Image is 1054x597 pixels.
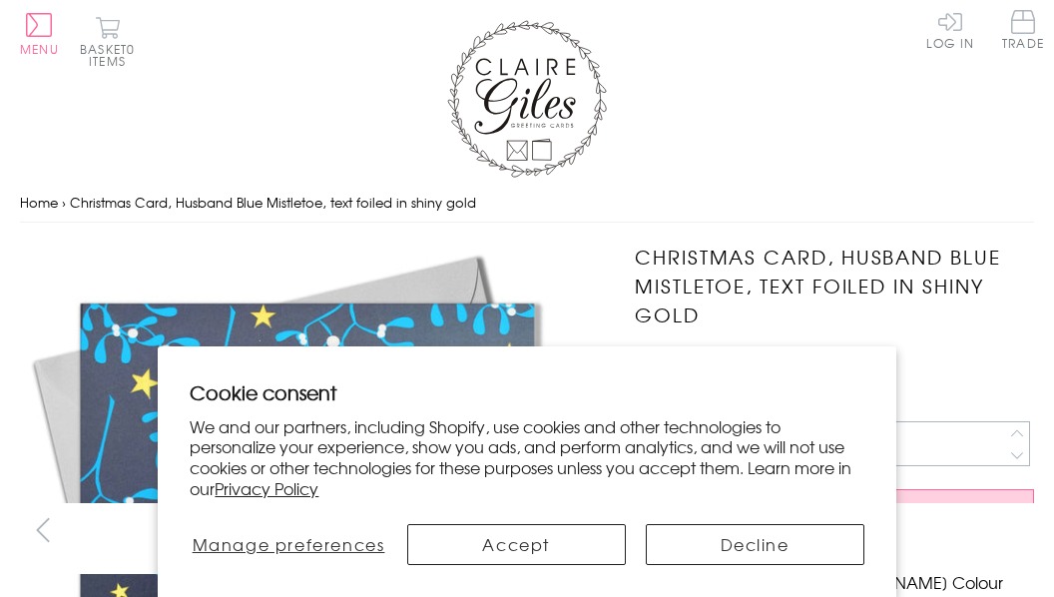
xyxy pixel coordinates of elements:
a: Privacy Policy [215,476,318,500]
a: Trade [1002,10,1044,53]
button: Manage preferences [190,524,386,565]
button: Menu [20,13,59,55]
h2: Cookie consent [190,378,863,406]
span: Trade [1002,10,1044,49]
span: 0 items [89,40,135,70]
p: We and our partners, including Shopify, use cookies and other technologies to personalize your ex... [190,416,863,499]
a: Home [20,193,58,212]
button: Accept [407,524,626,565]
span: Menu [20,40,59,58]
nav: breadcrumbs [20,183,1034,224]
button: Basket0 items [80,16,135,67]
img: Claire Giles Greetings Cards [447,20,607,178]
button: prev [20,507,65,552]
button: Decline [646,524,864,565]
span: Manage preferences [193,532,385,556]
h1: Christmas Card, Husband Blue Mistletoe, text foiled in shiny gold [635,243,1034,328]
a: Log In [926,10,974,49]
span: Christmas Card, Husband Blue Mistletoe, text foiled in shiny gold [70,193,476,212]
span: › [62,193,66,212]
